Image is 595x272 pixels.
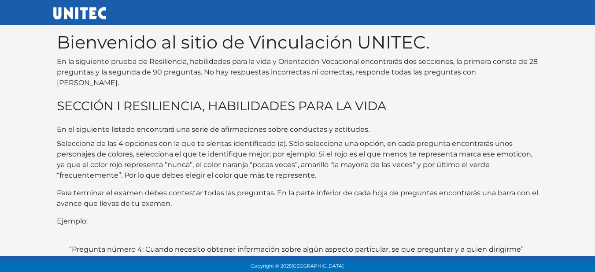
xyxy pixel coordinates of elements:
[57,32,539,53] h1: Bienvenido al sitio de Vinculación UNITEC.
[57,56,539,88] p: En la siguiente prueba de Resiliencia, habilidades para la vida y Orientación Vocacional encontra...
[57,99,539,114] h3: SECCIÓN I RESILIENCIA, HABILIDADES PARA LA VIDA
[57,124,539,135] p: En el siguiente listado encontrará una serie de afirmaciones sobre conductas y actitudes.
[57,188,539,209] p: Para terminar el examen debes contestar todas las preguntas. En la parte inferior de cada hoja de...
[57,216,539,227] p: Ejemplo:
[292,263,344,269] span: [GEOGRAPHIC_DATA].
[69,244,524,255] label: “Pregunta número 4: Cuando necesito obtener información sobre algún aspecto particular, se que pr...
[57,138,539,181] p: Selecciona de las 4 opciones con la que te sientas identificado (a). Sólo selecciona una opción, ...
[53,7,106,19] img: UNITEC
